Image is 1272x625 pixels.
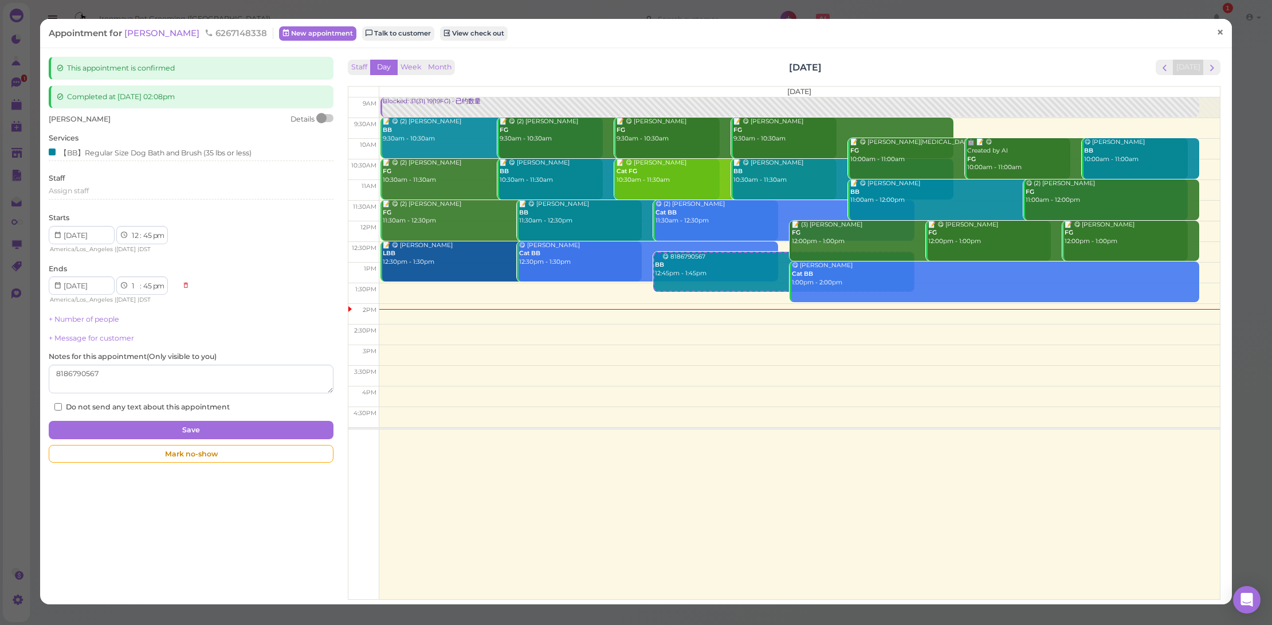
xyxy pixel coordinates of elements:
button: next [1203,60,1221,75]
span: [PERSON_NAME] [49,115,111,123]
div: 【BB】Regular Size Dog Bath and Brush (35 lbs or less) [49,146,252,158]
input: Do not send any text about this appointment [54,403,62,411]
a: [PERSON_NAME] [124,28,202,38]
div: 😋 [PERSON_NAME] 12:30pm - 1:30pm [519,241,778,267]
a: + Message for customer [49,334,134,342]
div: 📝 😋 [PERSON_NAME] 12:00pm - 1:00pm [928,221,1187,246]
b: FG [617,126,625,134]
div: 📝 😋 (2) [PERSON_NAME] 9:30am - 10:30am [382,118,603,143]
span: 3:30pm [354,368,376,376]
div: 😋 (2) [PERSON_NAME] 11:00am - 12:00pm [1025,179,1199,205]
div: 📝 😋 (2) [PERSON_NAME] 11:30am - 12:30pm [382,200,642,225]
span: America/Los_Angeles [50,296,113,303]
label: Starts [49,213,69,223]
b: BB [850,188,859,196]
div: 😋 (2) [PERSON_NAME] 11:30am - 12:30pm [655,200,914,225]
div: 📝 😋 [PERSON_NAME][MEDICAL_DATA] 10:00am - 11:00am [850,138,1070,163]
b: FG [383,167,391,175]
span: 1pm [364,265,376,272]
b: FG [500,126,508,134]
b: FG [928,229,937,236]
b: BB [655,261,664,268]
span: America/Los_Angeles [50,245,113,253]
span: 12pm [360,224,376,231]
span: Assign staff [49,186,89,195]
label: Services [49,133,78,143]
a: + Number of people [49,315,119,323]
div: 😋 [PERSON_NAME] 1:00pm - 2:00pm [791,261,1199,287]
span: [DATE] [787,87,811,96]
div: 📝 😋 [PERSON_NAME] 10:30am - 11:30am [616,159,837,184]
span: 12:30pm [352,244,376,252]
span: 2:30pm [354,327,376,334]
div: Blocked: 31(31) 19(19FG) • 已约数量 [382,97,1199,106]
div: 🤖 📝 😋 Created by AI 10:00am - 11:00am [967,138,1187,172]
b: BB [733,167,743,175]
span: 4:30pm [354,409,376,417]
b: LBB [383,249,395,257]
div: 📝 😋 [PERSON_NAME] 9:30am - 10:30am [616,118,837,143]
button: Week [397,60,425,75]
span: [DATE] [116,245,136,253]
b: FG [967,155,976,163]
label: Notes for this appointment ( Only visible to you ) [49,351,217,362]
button: Month [425,60,455,75]
span: 4pm [362,389,376,396]
h2: [DATE] [789,61,822,74]
b: FG [1026,188,1034,196]
span: DST [139,245,151,253]
div: | | [49,295,176,305]
div: Open Intercom Messenger [1233,586,1261,614]
span: 9:30am [354,120,376,128]
div: This appointment is confirmed [49,57,334,80]
a: New appointment [279,26,356,40]
span: 1:30pm [355,286,376,293]
a: Talk to customer [362,26,434,40]
label: Staff [49,173,65,183]
b: FG [733,126,742,134]
span: 6267148338 [205,28,267,38]
div: 📝 😋 [PERSON_NAME] 10:30am - 11:30am [499,159,720,184]
span: 10am [360,141,376,149]
div: 📝 😋 [PERSON_NAME] 10:30am - 11:30am [733,159,953,184]
b: FG [850,147,859,154]
div: Mark no-show [49,445,334,463]
a: View check out [440,26,508,40]
span: × [1216,24,1224,40]
div: | | [49,244,176,255]
button: prev [1156,60,1173,75]
span: 9am [363,100,376,107]
span: 11am [362,182,376,190]
b: BB [383,126,392,134]
div: Appointment for [49,28,273,39]
button: Staff [348,60,371,75]
b: Cat FG [617,167,637,175]
a: × [1210,19,1231,46]
div: Details [290,114,315,124]
b: BB [519,209,528,216]
div: 📝 (3) [PERSON_NAME] 12:00pm - 1:00pm [791,221,1051,246]
b: Cat BB [655,209,677,216]
span: 11:30am [353,203,376,210]
button: Save [49,421,334,439]
button: [DATE] [1173,60,1204,75]
label: Do not send any text about this appointment [54,402,230,412]
div: 📝 😋 (2) [PERSON_NAME] 9:30am - 10:30am [499,118,720,143]
div: 📝 😋 [PERSON_NAME] 12:30pm - 1:30pm [382,241,642,267]
div: Completed at [DATE] 02:08pm [49,85,334,108]
div: 📝 😋 [PERSON_NAME] 11:00am - 12:00pm [850,179,1187,205]
span: 2pm [363,306,376,314]
b: BB [500,167,509,175]
label: Ends [49,264,67,274]
span: 10:30am [351,162,376,169]
span: [DATE] [116,296,136,303]
div: 📝 😋 [PERSON_NAME] 11:30am - 12:30pm [519,200,778,225]
div: 😋 [PERSON_NAME] 10:00am - 11:00am [1083,138,1199,163]
b: Cat BB [792,270,813,278]
b: FG [1065,229,1073,236]
button: Day [370,60,398,75]
b: Cat BB [519,249,540,257]
span: DST [139,296,151,303]
b: BB [1084,147,1093,154]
